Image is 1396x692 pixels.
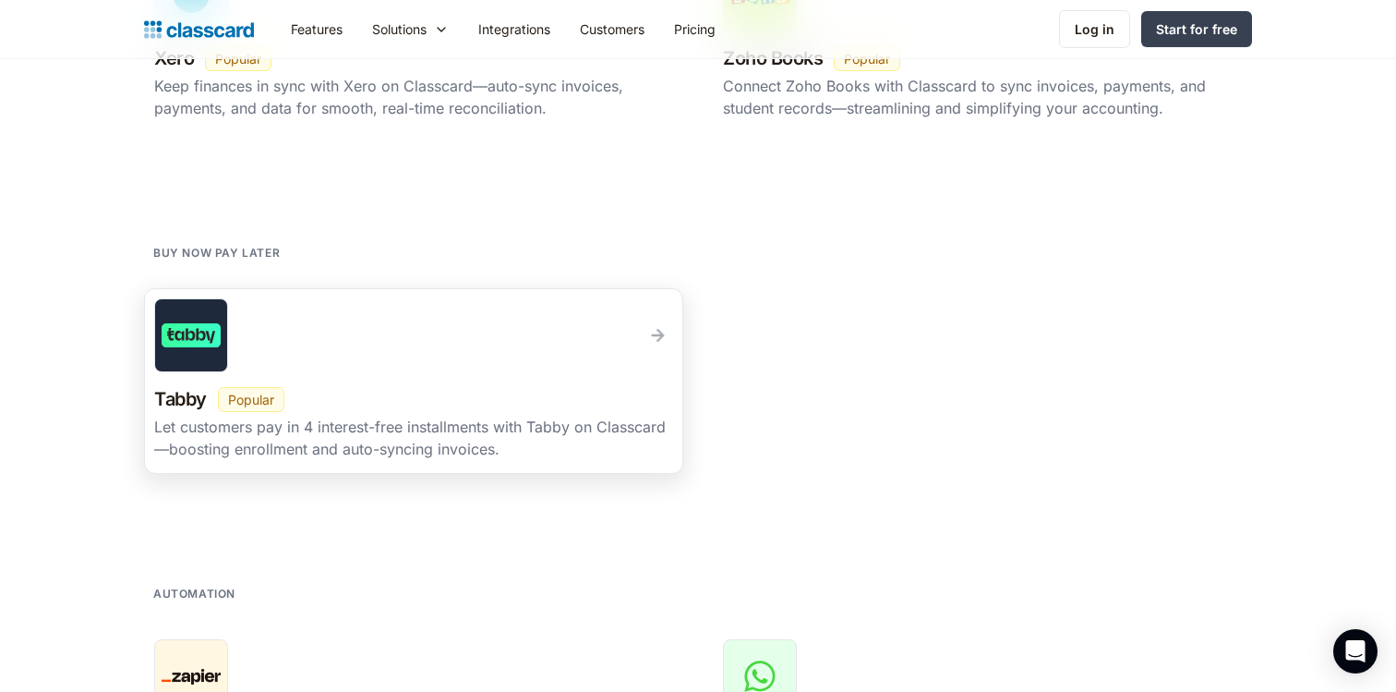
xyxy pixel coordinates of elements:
[463,8,565,50] a: Integrations
[154,416,673,460] div: Let customers pay in 4 interest-free installments with Tabby on Classcard—boosting enrollment and...
[723,75,1242,119] div: Connect Zoho Books with Classcard to sync invoices, payments, and student records—streamlining an...
[659,8,730,50] a: Pricing
[153,244,280,261] h2: buy now pay later
[1333,629,1378,674] div: Open Intercom Messenger
[154,383,207,416] h3: Tabby
[162,323,221,346] img: Tabby
[162,669,221,685] img: Zapier
[154,75,673,119] div: Keep finances in sync with Xero on Classcard—auto-sync invoices, payments, and data for smooth, r...
[144,17,254,42] a: home
[357,8,463,50] div: Solutions
[144,288,683,474] a: TabbyTabbyPopularLet customers pay in 4 interest-free installments with Tabby on Classcard—boosti...
[1156,19,1237,39] div: Start for free
[228,390,274,409] div: Popular
[565,8,659,50] a: Customers
[1075,19,1114,39] div: Log in
[372,19,427,39] div: Solutions
[1059,10,1130,48] a: Log in
[1141,11,1252,47] a: Start for free
[153,585,235,602] h2: automation
[276,8,357,50] a: Features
